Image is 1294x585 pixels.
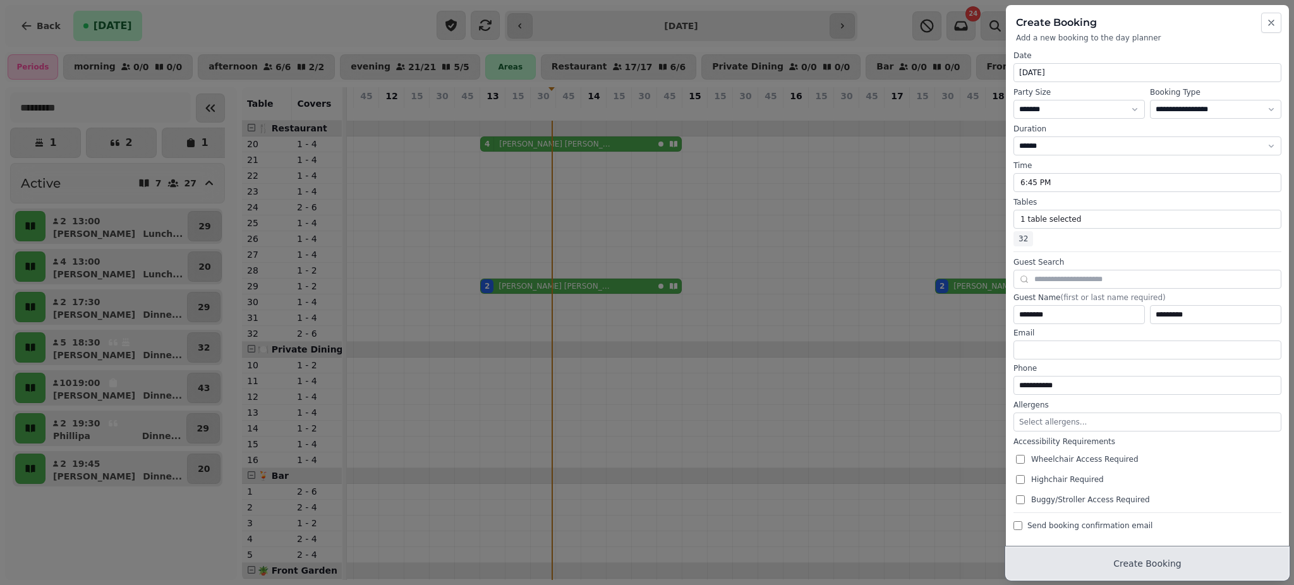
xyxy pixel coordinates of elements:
[1016,33,1279,43] p: Add a new booking to the day planner
[1013,413,1281,431] button: Select allergens...
[1013,160,1281,171] label: Time
[1031,495,1150,505] span: Buggy/Stroller Access Required
[1031,454,1139,464] span: Wheelchair Access Required
[1013,210,1281,229] button: 1 table selected
[1016,455,1025,464] input: Wheelchair Access Required
[1006,547,1289,580] button: Create Booking
[1013,521,1022,530] input: Send booking confirmation email
[1013,363,1281,373] label: Phone
[1013,328,1281,338] label: Email
[1150,87,1281,97] label: Booking Type
[1019,418,1087,426] span: Select allergens...
[1013,87,1145,97] label: Party Size
[1013,51,1281,61] label: Date
[1013,197,1281,207] label: Tables
[1013,231,1033,246] span: 32
[1016,15,1279,30] h2: Create Booking
[1016,495,1025,504] input: Buggy/Stroller Access Required
[1013,400,1281,410] label: Allergens
[1031,474,1104,485] span: Highchair Required
[1027,521,1152,531] span: Send booking confirmation email
[1060,293,1165,302] span: (first or last name required)
[1013,257,1281,267] label: Guest Search
[1013,63,1281,82] button: [DATE]
[1013,124,1281,134] label: Duration
[1013,437,1281,447] label: Accessibility Requirements
[1013,292,1281,303] label: Guest Name
[1016,475,1025,484] input: Highchair Required
[1013,173,1281,192] button: 6:45 PM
